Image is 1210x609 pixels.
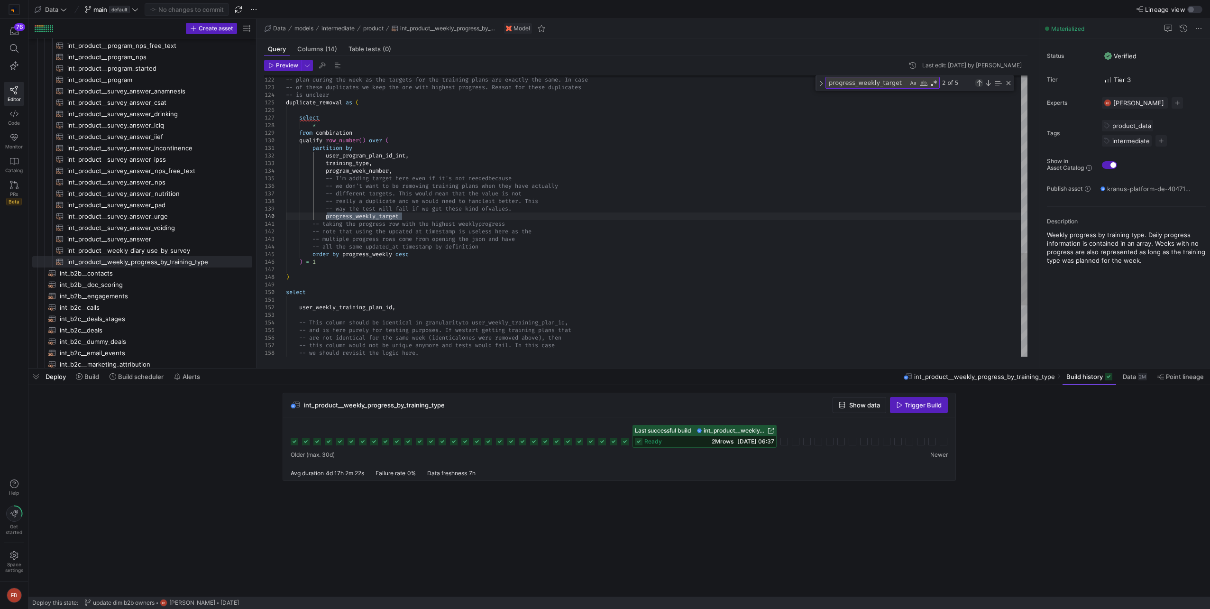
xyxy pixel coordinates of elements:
span: -- multiple progress rows come from opening the js [312,235,478,243]
span: Code [8,120,20,126]
div: Press SPACE to select this row. [32,188,252,199]
span: on and have [478,235,515,243]
span: Catalog [5,167,23,173]
button: Data2M [1118,369,1151,385]
div: 135 [264,175,275,182]
a: int_b2c__calls​​​​​​​​​​ [32,302,252,313]
span: 1 [312,258,316,266]
a: int_b2c__email_events​​​​​​​​​​ [32,347,252,359]
button: Alerts [170,369,204,385]
div: Press SPACE to select this row. [32,40,252,51]
span: , [389,167,392,175]
span: desc [395,250,409,258]
a: int_product__survey_answer_ipss​​​​​​​​​​ [32,154,252,165]
img: Tier 3 - Regular [1104,76,1112,83]
button: intermediate [319,23,357,34]
div: Press SPACE to select this row. [32,63,252,74]
div: 137 [264,190,275,197]
div: 127 [264,114,275,121]
button: Preview [264,60,302,71]
span: Alerts [183,373,200,380]
span: Table tests [348,46,391,52]
div: FB [160,599,167,607]
span: Beta [6,198,22,205]
div: 139 [264,205,275,212]
div: Press SPACE to select this row. [32,199,252,211]
a: int_product__survey_answer_urge​​​​​​​​​​ [32,211,252,222]
div: Press SPACE to select this row. [32,313,252,324]
div: 147 [264,266,275,273]
a: int_product__survey_answer_iciq​​​​​​​​​​ [32,120,252,131]
a: int_product__survey_answer_voiding​​​​​​​​​​ [32,222,252,233]
span: -- and is here purely for testing purposes. If we [299,326,462,334]
span: Space settings [5,562,23,573]
div: 141 [264,220,275,228]
span: Avg duration [291,470,324,477]
div: Find in Selection (Alt+L) [993,78,1003,88]
span: intermediate [321,25,355,32]
span: = [306,258,309,266]
span: Data [45,6,58,13]
span: Verified [1104,52,1137,60]
span: int_product__survey_answer_drinking​​​​​​​​​​ [67,109,241,120]
div: Press SPACE to select this row. [32,279,252,290]
span: Show in Asset Catalog [1047,158,1084,171]
div: 130 [264,137,275,144]
span: Model [513,25,530,32]
span: int_product__weekly_diary_use_by_survey​​​​​​​​​​ [67,245,241,256]
span: int_product__program_nps​​​​​​​​​​ [67,52,241,63]
div: 158 [264,349,275,357]
span: , [392,304,395,311]
a: Spacesettings [4,547,24,577]
div: 128 [264,121,275,129]
div: Press SPACE to select this row. [32,324,252,336]
span: Failure rate [376,470,405,477]
a: int_product__program​​​​​​​​​​ [32,74,252,85]
div: Previous Match (Shift+Enter) [975,79,983,87]
span: int_b2c__calls​​​​​​​​​​ [60,302,241,313]
span: int_b2b__doc_scoring​​​​​​​​​​ [60,279,241,290]
span: -- plan during the week as the targets for the tra [286,76,452,83]
div: Press SPACE to select this row. [32,256,252,268]
button: Data [262,23,288,34]
span: , [405,152,409,159]
a: int_product__survey_answer_csat​​​​​​​​​​ [32,97,252,108]
div: Press SPACE to select this row. [32,222,252,233]
span: int_b2c__marketing_attribution​​​​​​​​​​ [60,359,241,370]
img: undefined [506,26,512,31]
div: 138 [264,197,275,205]
button: Data [32,3,69,16]
div: 152 [264,304,275,311]
span: Materialized [1051,25,1084,32]
span: Columns [297,46,337,52]
div: 76 [14,23,25,31]
div: Press SPACE to select this row. [32,142,252,154]
div: 151 [264,296,275,304]
button: Last successful buildint_product__weekly_progress_by_training_typeready2Mrows[DATE] 06:37 [632,425,777,448]
button: Build [72,369,103,385]
span: Tags [1047,130,1094,137]
span: from [299,129,312,137]
span: select [299,114,319,121]
button: models [292,23,316,34]
span: kranus-platform-de-404712 / y42_data_main / int_product__weekly_progress_by_training_type [1107,185,1191,193]
div: Press SPACE to select this row. [32,154,252,165]
a: int_product__weekly_progress_by_training_type​​​​​​​​​​ [32,256,252,268]
span: int_b2c__deals​​​​​​​​​​ [60,325,241,336]
span: int_product__survey_answer_voiding​​​​​​​​​​ [67,222,241,233]
a: int_b2b__engagements​​​​​​​​​​ [32,290,252,302]
div: Use Regular Expression (Alt+R) [929,78,939,88]
span: -- taking the progress row with the highest weekly [312,220,478,228]
a: int_b2c__marketing_attribution​​​​​​​​​​ [32,359,252,370]
span: Build scheduler [118,373,164,380]
span: Monitor [5,144,23,149]
span: Create asset [199,25,233,32]
div: 136 [264,182,275,190]
span: int_product__weekly_progress_by_training_type [704,427,766,434]
button: 76 [4,23,24,40]
span: select [286,288,306,296]
span: -- all the same updated_at timestamp by definition [312,243,478,250]
div: 144 [264,243,275,250]
span: int_product__weekly_progress_by_training_type​​​​​​​​​​ [67,257,241,268]
span: PRs [10,191,18,197]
